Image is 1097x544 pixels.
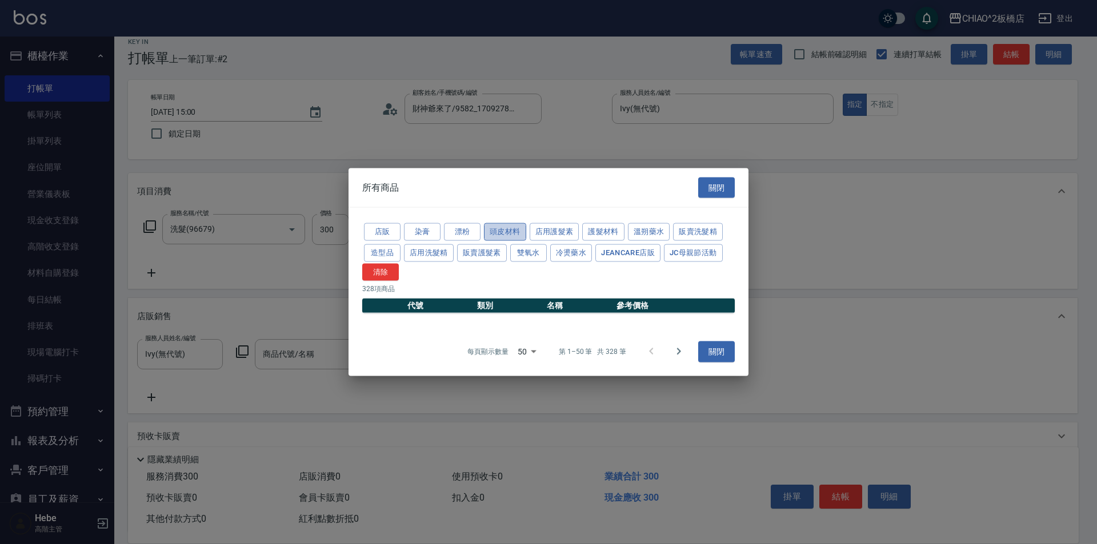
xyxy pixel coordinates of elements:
button: 溫朔藥水 [628,223,670,241]
button: 店用護髮素 [530,223,579,241]
p: 每頁顯示數量 [467,346,509,357]
th: 名稱 [544,299,614,313]
th: 代號 [405,299,474,313]
button: JeanCare店販 [595,244,660,261]
th: 類別 [474,299,544,313]
th: 參考價格 [614,299,735,313]
p: 328 項商品 [362,284,735,294]
button: 造型品 [364,244,401,261]
button: 販賣護髮素 [457,244,507,261]
span: 所有商品 [362,182,399,193]
button: Go to next page [665,338,692,365]
button: 雙氧水 [510,244,547,261]
button: 販賣洗髮精 [673,223,723,241]
div: 50 [513,336,541,367]
button: 店用洗髮精 [404,244,454,261]
button: 關閉 [698,177,735,198]
button: 關閉 [698,341,735,362]
p: 第 1–50 筆 共 328 筆 [559,346,626,357]
button: 冷燙藥水 [550,244,592,261]
button: 染膏 [404,223,441,241]
button: 漂粉 [444,223,481,241]
button: 護髮材料 [582,223,624,241]
button: 頭皮材料 [484,223,526,241]
button: 店販 [364,223,401,241]
button: JC母親節活動 [664,244,723,261]
button: 清除 [362,263,399,281]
